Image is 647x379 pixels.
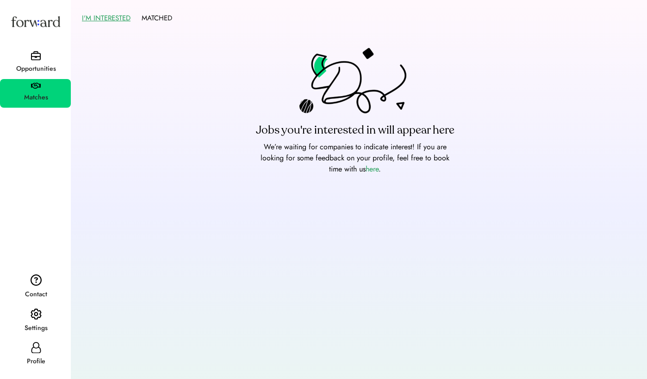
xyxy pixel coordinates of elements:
[31,51,41,61] img: briefcase.svg
[9,7,62,36] img: Forward logo
[82,11,131,25] button: I'M INTERESTED
[1,356,71,367] div: Profile
[1,289,71,300] div: Contact
[1,323,71,334] div: Settings
[31,274,42,286] img: contact.svg
[299,48,411,119] img: fortune%20cookie.png
[1,63,71,74] div: Opportunities
[366,164,379,174] a: here
[142,11,172,25] button: MATCHED
[31,308,42,320] img: settings.svg
[1,92,71,103] div: Matches
[256,123,454,138] div: Jobs you're interested in will appear here
[31,83,41,89] img: handshake.svg
[253,141,457,175] div: We’re waiting for companies to indicate interest! If you are looking for some feedback on your pr...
